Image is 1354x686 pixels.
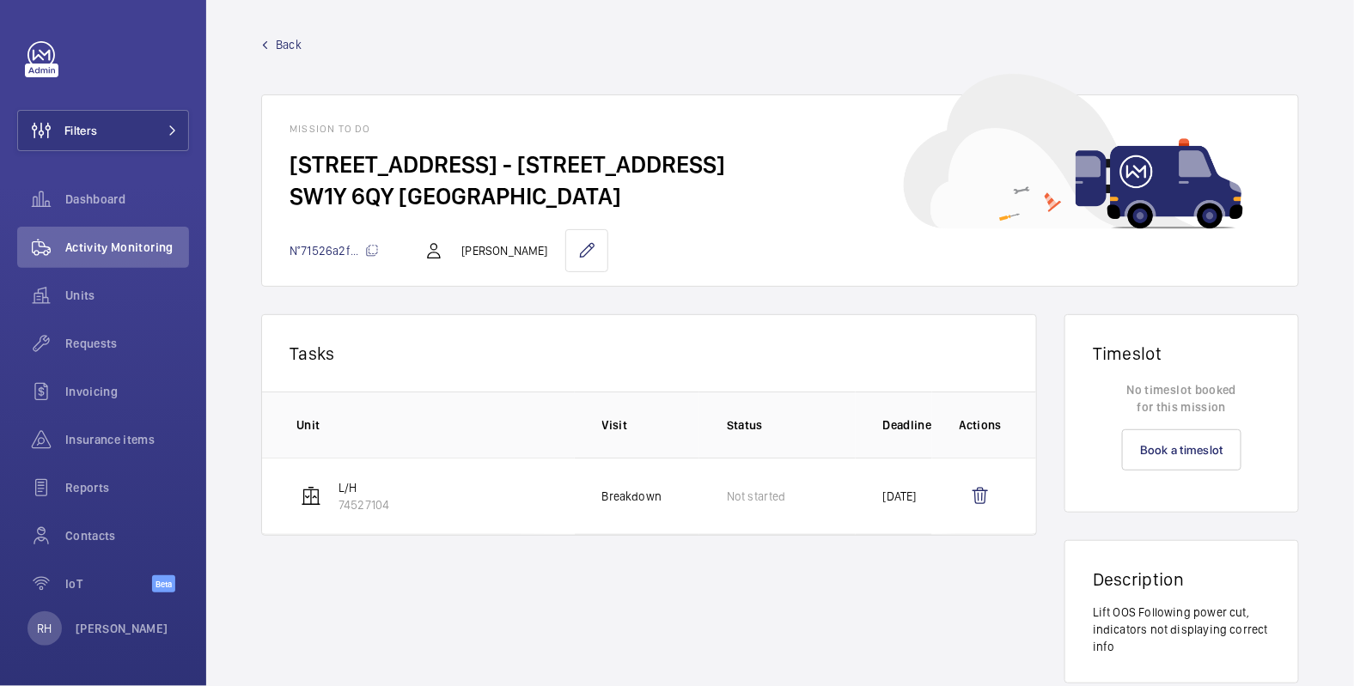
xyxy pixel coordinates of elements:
p: Lift OOS Following power cut, indicators not displaying correct info [1093,604,1271,655]
span: Reports [65,479,189,496]
span: Back [276,36,302,53]
p: [PERSON_NAME] [461,242,547,259]
span: Units [65,287,189,304]
p: L/H [338,479,389,496]
span: Beta [152,575,175,592]
p: Status [727,416,856,434]
p: No timeslot booked for this mission [1093,381,1271,416]
p: Tasks [290,343,1009,364]
span: Filters [64,122,97,139]
a: Book a timeslot [1122,429,1241,470]
p: Deadline [883,416,932,434]
p: Breakdown [602,488,662,505]
p: 74527104 [338,496,389,513]
p: Actions [960,416,1002,434]
button: Filters [17,110,189,151]
h2: [STREET_ADDRESS] - [STREET_ADDRESS] [290,149,1271,180]
p: Unit [296,416,575,434]
p: RH [37,620,52,637]
span: Activity Monitoring [65,239,189,256]
img: car delivery [904,74,1243,229]
p: [PERSON_NAME] [76,620,168,637]
p: [DATE] [883,488,917,505]
h2: SW1Y 6QY [GEOGRAPHIC_DATA] [290,180,1271,212]
span: Insurance items [65,431,189,448]
h1: Description [1093,568,1271,590]
span: Dashboard [65,191,189,208]
p: Visit [602,416,699,434]
img: elevator.svg [301,486,321,507]
span: N°71526a2f... [290,244,379,258]
span: IoT [65,575,152,592]
h1: Timeslot [1093,343,1271,364]
span: Contacts [65,527,189,544]
h1: Mission to do [290,123,1271,135]
p: Not started [727,488,786,505]
span: Invoicing [65,383,189,400]
span: Requests [65,335,189,352]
